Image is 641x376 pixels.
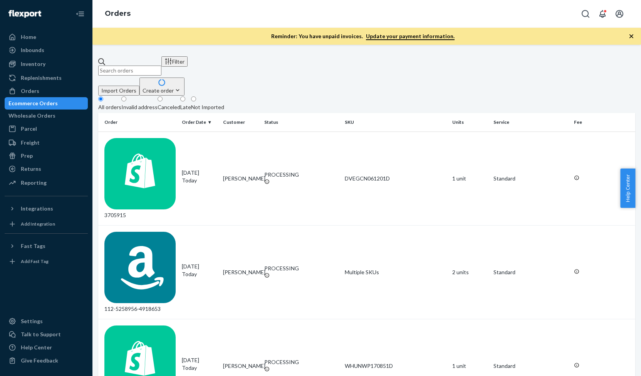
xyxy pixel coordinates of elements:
[220,132,261,225] td: [PERSON_NAME]
[21,125,37,133] div: Parcel
[5,150,88,162] a: Prep
[8,10,41,18] img: Flexport logo
[5,72,88,84] a: Replenishments
[5,97,88,110] a: Ecommerce Orders
[161,56,188,67] button: Filter
[449,225,490,319] td: 2 units
[5,44,88,56] a: Inbounds
[158,103,180,111] div: Canceled
[612,6,627,22] button: Open account menu
[21,46,44,54] div: Inbounds
[449,113,490,132] th: Units
[223,119,258,125] div: Customer
[5,85,88,97] a: Orders
[105,9,131,18] a: Orders
[98,96,103,101] input: All orders
[98,113,179,132] th: Order
[595,6,610,22] button: Open notifications
[8,99,58,107] div: Ecommerce Orders
[98,86,139,96] button: Import Orders
[5,163,88,175] a: Returns
[261,113,342,132] th: Status
[104,232,176,313] div: 112-5258956-4918653
[21,74,62,82] div: Replenishments
[104,138,176,219] div: 3705915
[578,6,593,22] button: Open Search Box
[21,179,47,187] div: Reporting
[72,6,88,22] button: Close Navigation
[179,113,220,132] th: Order Date
[21,317,43,325] div: Settings
[5,315,88,327] a: Settings
[342,113,449,132] th: SKU
[191,103,224,111] div: Not Imported
[21,60,45,68] div: Inventory
[5,58,88,70] a: Inventory
[490,113,571,132] th: Service
[180,96,185,101] input: Late
[99,3,137,25] ol: breadcrumbs
[5,328,88,341] a: Talk to Support
[5,137,88,149] a: Freight
[158,96,163,101] input: Canceled
[5,31,88,43] a: Home
[139,78,185,96] button: Create order
[342,225,449,319] td: Multiple SKUs
[5,110,88,122] a: Wholesale Orders
[121,103,158,111] div: Invalid address
[264,265,339,272] div: PROCESSING
[5,354,88,367] button: Give Feedback
[493,268,568,276] p: Standard
[5,240,88,252] button: Fast Tags
[571,113,635,132] th: Fee
[264,358,339,366] div: PROCESSING
[143,86,181,94] div: Create order
[220,225,261,319] td: [PERSON_NAME]
[271,32,455,40] p: Reminder: You have unpaid invoices.
[345,175,446,182] div: DVEGCN061201D
[5,177,88,189] a: Reporting
[5,255,88,268] a: Add Fast Tag
[21,242,45,250] div: Fast Tags
[5,202,88,215] button: Integrations
[121,96,126,101] input: Invalid address
[264,171,339,179] div: PROCESSING
[21,33,36,41] div: Home
[5,218,88,230] a: Add Integration
[21,165,41,173] div: Returns
[21,258,49,265] div: Add Fast Tag
[21,221,55,227] div: Add Integration
[182,169,217,184] div: [DATE]
[493,175,568,182] p: Standard
[21,205,53,212] div: Integrations
[98,103,121,111] div: All orders
[180,103,191,111] div: Late
[493,362,568,370] p: Standard
[366,33,455,40] a: Update your payment information.
[449,132,490,225] td: 1 unit
[8,112,55,120] div: Wholesale Orders
[345,362,446,370] div: WHUNWP170851D
[21,152,33,160] div: Prep
[164,57,185,66] div: Filter
[182,364,217,372] p: Today
[5,341,88,354] a: Help Center
[21,330,61,338] div: Talk to Support
[21,357,58,364] div: Give Feedback
[21,139,40,147] div: Freight
[182,177,217,184] p: Today
[98,66,161,76] input: Search orders
[21,344,52,351] div: Help Center
[620,169,635,208] button: Help Center
[191,96,196,101] input: Not Imported
[182,270,217,278] p: Today
[5,123,88,135] a: Parcel
[182,263,217,278] div: [DATE]
[182,356,217,372] div: [DATE]
[21,87,39,95] div: Orders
